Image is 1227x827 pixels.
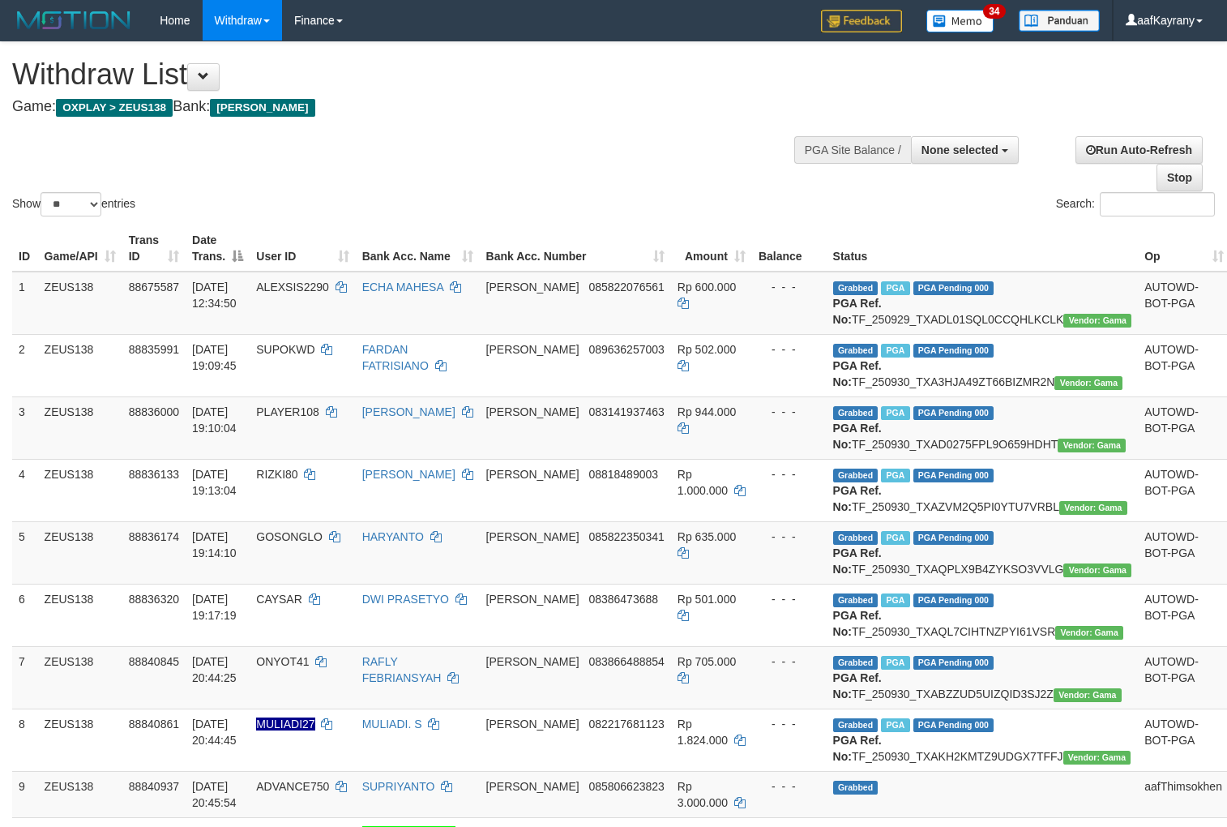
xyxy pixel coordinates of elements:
[256,530,323,543] span: GOSONGLO
[129,718,179,731] span: 88840861
[827,334,1139,396] td: TF_250930_TXA3HJA49ZT66BIZMR2N
[12,709,38,771] td: 8
[759,716,820,732] div: - - -
[1075,136,1203,164] a: Run Auto-Refresh
[192,281,237,310] span: [DATE] 12:34:50
[827,646,1139,709] td: TF_250930_TXABZZUD5UIZQID3SJ2Z
[362,468,455,481] a: [PERSON_NAME]
[913,344,994,358] span: PGA Pending
[129,281,179,294] span: 88675587
[38,771,122,817] td: ZEUS138
[881,656,909,670] span: Marked by aafpengsreynich
[588,405,664,418] span: Copy 083141937463 to clipboard
[911,136,1019,164] button: None selected
[192,530,237,559] span: [DATE] 19:14:10
[256,655,309,668] span: ONYOT41
[486,718,579,731] span: [PERSON_NAME]
[833,422,882,451] b: PGA Ref. No:
[1055,626,1123,640] span: Vendor URL: https://trx31.1velocity.biz
[588,530,664,543] span: Copy 085822350341 to clipboard
[759,653,820,670] div: - - -
[913,656,994,670] span: PGA Pending
[362,780,435,793] a: SUPRIYANTO
[362,718,422,731] a: MULIADI. S
[129,593,179,606] span: 88836320
[486,780,579,793] span: [PERSON_NAME]
[486,468,579,481] span: [PERSON_NAME]
[759,778,820,795] div: - - -
[362,405,455,418] a: [PERSON_NAME]
[210,99,314,117] span: [PERSON_NAME]
[588,468,658,481] span: Copy 08818489003 to clipboard
[833,656,879,670] span: Grabbed
[38,272,122,335] td: ZEUS138
[256,468,297,481] span: RIZKI80
[926,10,994,32] img: Button%20Memo.svg
[192,593,237,622] span: [DATE] 19:17:19
[752,225,827,272] th: Balance
[827,396,1139,459] td: TF_250930_TXAD0275FPL9O659HDHT
[122,225,186,272] th: Trans ID: activate to sort column ascending
[759,529,820,545] div: - - -
[486,593,579,606] span: [PERSON_NAME]
[38,709,122,771] td: ZEUS138
[678,281,736,294] span: Rp 600.000
[678,593,736,606] span: Rp 501.000
[588,655,664,668] span: Copy 083866488854 to clipboard
[192,780,237,809] span: [DATE] 20:45:54
[1063,563,1131,577] span: Vendor URL: https://trx31.1velocity.biz
[678,655,736,668] span: Rp 705.000
[833,546,882,576] b: PGA Ref. No:
[913,469,994,482] span: PGA Pending
[833,281,879,295] span: Grabbed
[12,521,38,584] td: 5
[12,272,38,335] td: 1
[1156,164,1203,191] a: Stop
[827,521,1139,584] td: TF_250930_TXAQPLX9B4ZYKSO3VVLG
[833,734,882,763] b: PGA Ref. No:
[678,343,736,356] span: Rp 502.000
[192,718,237,747] span: [DATE] 20:44:45
[256,593,302,606] span: CAYSAR
[12,334,38,396] td: 2
[129,530,179,543] span: 88836174
[12,225,38,272] th: ID
[833,593,879,607] span: Grabbed
[881,344,909,358] span: Marked by aafpengsreynich
[362,530,424,543] a: HARYANTO
[256,343,314,356] span: SUPOKWD
[913,593,994,607] span: PGA Pending
[250,225,355,272] th: User ID: activate to sort column ascending
[881,718,909,732] span: Marked by aafpengsreynich
[833,609,882,638] b: PGA Ref. No:
[671,225,752,272] th: Amount: activate to sort column ascending
[1063,314,1131,328] span: Vendor URL: https://trx31.1velocity.biz
[1019,10,1100,32] img: panduan.png
[362,655,442,684] a: RAFLY FEBRIANSYAH
[56,99,173,117] span: OXPLAY > ZEUS138
[588,343,664,356] span: Copy 089636257003 to clipboard
[12,584,38,646] td: 6
[759,341,820,358] div: - - -
[833,469,879,482] span: Grabbed
[129,468,179,481] span: 88836133
[827,584,1139,646] td: TF_250930_TXAQL7CIHTNZPYI61VSR
[186,225,250,272] th: Date Trans.: activate to sort column descending
[192,405,237,435] span: [DATE] 19:10:04
[480,225,671,272] th: Bank Acc. Number: activate to sort column ascending
[833,531,879,545] span: Grabbed
[12,771,38,817] td: 9
[588,718,664,731] span: Copy 082217681123 to clipboard
[38,459,122,521] td: ZEUS138
[881,469,909,482] span: Marked by aafpengsreynich
[1100,192,1215,216] input: Search:
[1054,688,1122,702] span: Vendor URL: https://trx31.1velocity.biz
[678,718,728,747] span: Rp 1.824.000
[1059,501,1127,515] span: Vendor URL: https://trx31.1velocity.biz
[833,406,879,420] span: Grabbed
[12,58,802,91] h1: Withdraw List
[678,780,728,809] span: Rp 3.000.000
[881,281,909,295] span: Marked by aafpengsreynich
[1058,439,1126,452] span: Vendor URL: https://trx31.1velocity.biz
[913,281,994,295] span: PGA Pending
